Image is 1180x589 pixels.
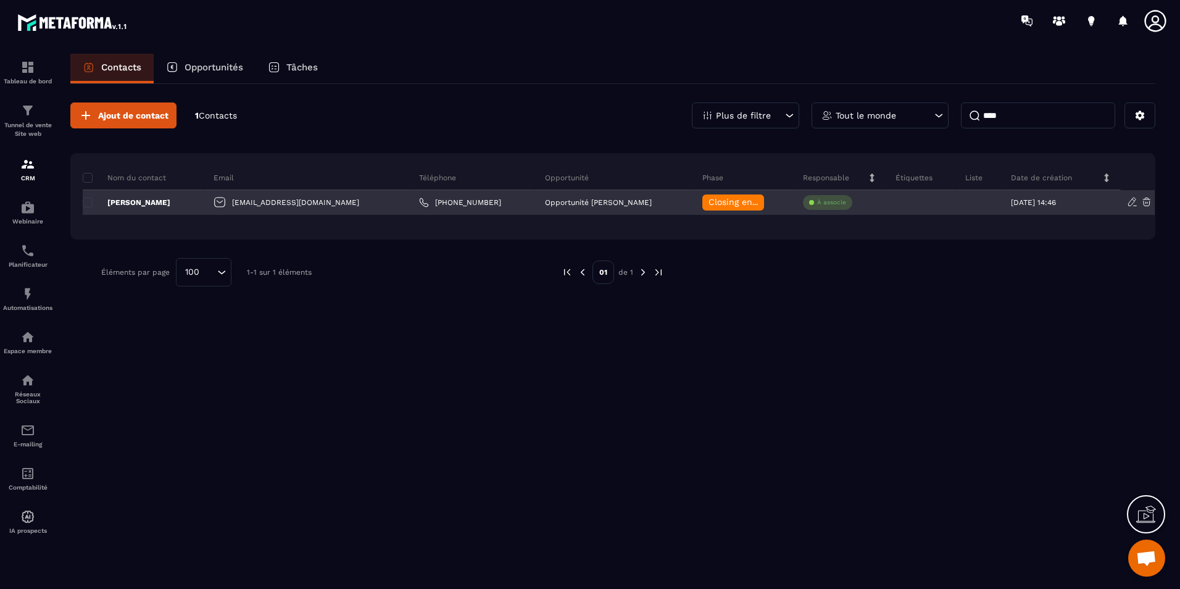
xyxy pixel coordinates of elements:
img: next [638,267,649,278]
p: Opportunité [545,173,589,183]
p: Nom du contact [83,173,166,183]
p: de 1 [618,267,633,277]
a: automationsautomationsEspace membre [3,320,52,364]
p: Éléments par page [101,268,170,277]
p: Responsable [803,173,849,183]
p: [DATE] 14:46 [1011,198,1056,207]
p: Planificateur [3,261,52,268]
p: Phase [702,173,723,183]
a: social-networksocial-networkRéseaux Sociaux [3,364,52,414]
a: formationformationTableau de bord [3,51,52,94]
p: 1-1 sur 1 éléments [247,268,312,277]
p: Email [214,173,234,183]
p: E-mailing [3,441,52,448]
img: social-network [20,373,35,388]
img: scheduler [20,243,35,258]
a: automationsautomationsWebinaire [3,191,52,234]
a: Contacts [70,54,154,83]
p: Comptabilité [3,484,52,491]
p: Automatisations [3,304,52,311]
a: formationformationTunnel de vente Site web [3,94,52,148]
img: automations [20,509,35,524]
img: next [653,267,664,278]
div: Search for option [176,258,231,286]
a: schedulerschedulerPlanificateur [3,234,52,277]
img: formation [20,103,35,118]
img: email [20,423,35,438]
p: CRM [3,175,52,182]
a: emailemailE-mailing [3,414,52,457]
p: Date de création [1011,173,1072,183]
input: Search for option [204,265,214,279]
img: automations [20,286,35,301]
p: 1 [195,110,237,122]
p: Réseaux Sociaux [3,391,52,404]
div: Ouvrir le chat [1128,540,1165,577]
p: Liste [965,173,983,183]
img: automations [20,200,35,215]
a: accountantaccountantComptabilité [3,457,52,500]
p: Plus de filtre [716,111,771,120]
p: Étiquettes [895,173,933,183]
img: accountant [20,466,35,481]
p: Téléphone [419,173,456,183]
p: Tâches [286,62,318,73]
p: Tunnel de vente Site web [3,121,52,138]
img: automations [20,330,35,345]
a: [PHONE_NUMBER] [419,198,501,207]
a: automationsautomationsAutomatisations [3,277,52,320]
p: 01 [592,261,614,284]
p: Tout le monde [836,111,896,120]
p: À associe [817,198,846,207]
img: logo [17,11,128,33]
p: Opportunité [PERSON_NAME] [545,198,652,207]
p: Espace membre [3,348,52,354]
p: Opportunités [185,62,243,73]
img: prev [577,267,588,278]
button: Ajout de contact [70,102,177,128]
img: formation [20,60,35,75]
a: formationformationCRM [3,148,52,191]
p: Tableau de bord [3,78,52,85]
img: formation [20,157,35,172]
p: Contacts [101,62,141,73]
span: 100 [181,265,204,279]
span: Ajout de contact [98,109,168,122]
img: prev [562,267,573,278]
span: Contacts [199,111,237,120]
span: Closing en cours [708,197,779,207]
a: Opportunités [154,54,256,83]
p: Webinaire [3,218,52,225]
p: [PERSON_NAME] [83,198,170,207]
p: IA prospects [3,527,52,534]
a: Tâches [256,54,330,83]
